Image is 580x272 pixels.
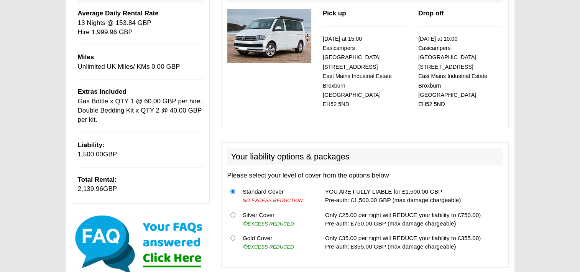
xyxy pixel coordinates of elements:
[322,207,503,231] td: Only £25.00 per night will REDUCE your liability to £750.00) Pre-auth: £750.00 GBP (max damage ch...
[227,171,503,180] p: Please select your level of cover from the options below
[323,10,346,17] b: Pick up
[240,184,313,208] td: Standard Cover
[78,53,204,71] p: Unlimited UK Miles/ KMs 0.00 GBP
[323,36,392,108] small: [DATE] at 15.00 Easicampers [GEOGRAPHIC_DATA] [STREET_ADDRESS] East Mains Industrial Estate Broxb...
[78,10,159,17] b: Average Daily Rental Rate
[78,185,104,192] span: 2,139.96
[78,176,117,183] b: Total Rental:
[240,207,313,231] td: Silver Cover
[78,9,204,37] p: 13 Nights @ 153.84 GBP Hire 1,999.96 GBP
[240,231,313,254] td: Gold Cover
[322,184,503,208] td: YOU ARE FULLY LIABLE for £1,500.00 GBP Pre-auth: £1,500.00 GBP (max damage chargeable)
[78,141,105,149] b: Liability:
[227,9,311,63] img: 315.jpg
[227,148,503,165] h2: Your liability options & packages
[418,36,487,108] small: [DATE] at 10.00 Easicampers [GEOGRAPHIC_DATA] [STREET_ADDRESS] East Mains Industrial Estate Broxb...
[78,151,104,158] span: 1,500.00
[78,98,202,124] span: Gas Bottle x QTY 1 @ 60.00 GBP per hire. Double Bedding Kit x QTY 2 @ 40.00 GBP per kit.
[78,175,204,194] p: GBP
[78,141,204,159] p: GBP
[418,10,444,17] b: Drop off
[243,221,294,227] i: EXCESS REDUCED
[78,53,94,61] b: Miles
[322,231,503,254] td: Only £35.00 per night will REDUCE your liability to £355.00) Pre-auth: £355.00 GBP (max damage ch...
[243,244,294,250] i: EXCESS REDUCED
[243,197,303,203] i: NO EXCESS REDUCTION
[78,88,127,95] b: Extras Included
